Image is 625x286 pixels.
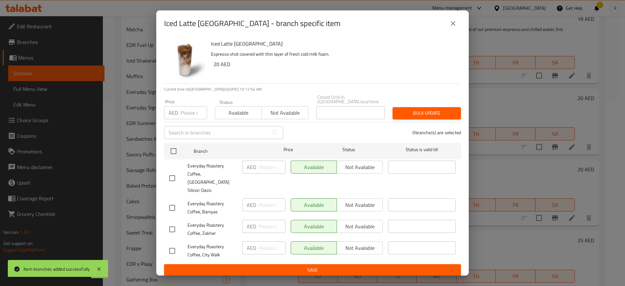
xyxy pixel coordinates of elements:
span: Available [218,108,259,118]
h2: Iced Latte [GEOGRAPHIC_DATA] - branch specific item [164,18,340,29]
input: Search in branches [164,126,268,139]
button: Available [215,106,262,119]
p: Current time in [GEOGRAPHIC_DATA] is [DATE] 10:12:54 AM [164,86,461,92]
span: Bulk update [398,109,456,117]
span: Status is valid till [388,146,456,154]
input: Please enter price [259,198,285,211]
p: AED [247,222,256,230]
span: Status [315,146,383,154]
p: AED [247,244,256,252]
p: AED [169,109,178,117]
p: AED [247,163,256,171]
button: close [445,16,461,31]
input: Please enter price [259,220,285,233]
input: Please enter price [259,161,285,174]
span: Branch [194,147,261,155]
input: Please enter price [259,241,285,254]
img: Iced Latte Brazil [164,39,206,81]
button: Bulk update [393,107,461,119]
span: Not available [264,108,306,118]
span: Everyday Roastery Coffee, City Walk [187,243,237,259]
p: AED [247,201,256,209]
span: Everyday Roastery Coffee, [GEOGRAPHIC_DATA] Silicon Oasis [187,162,237,194]
div: Item branches added successfully [23,265,90,273]
span: Save [169,266,456,274]
button: Save [164,264,461,276]
button: Not available [261,106,308,119]
p: 0 branche(s) are selected [412,129,461,136]
h6: 20 AED [214,60,456,69]
p: Espresso shot covered with thin layer of fresh cold milk foam. [211,50,456,58]
h6: Iced Latte [GEOGRAPHIC_DATA] [211,39,456,48]
span: Everyday Roastery Coffee, Baniyas [187,200,237,216]
span: Everyday Roastery Coffee, Zakher [187,221,237,237]
span: Price [267,146,310,154]
input: Please enter price [181,106,207,119]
